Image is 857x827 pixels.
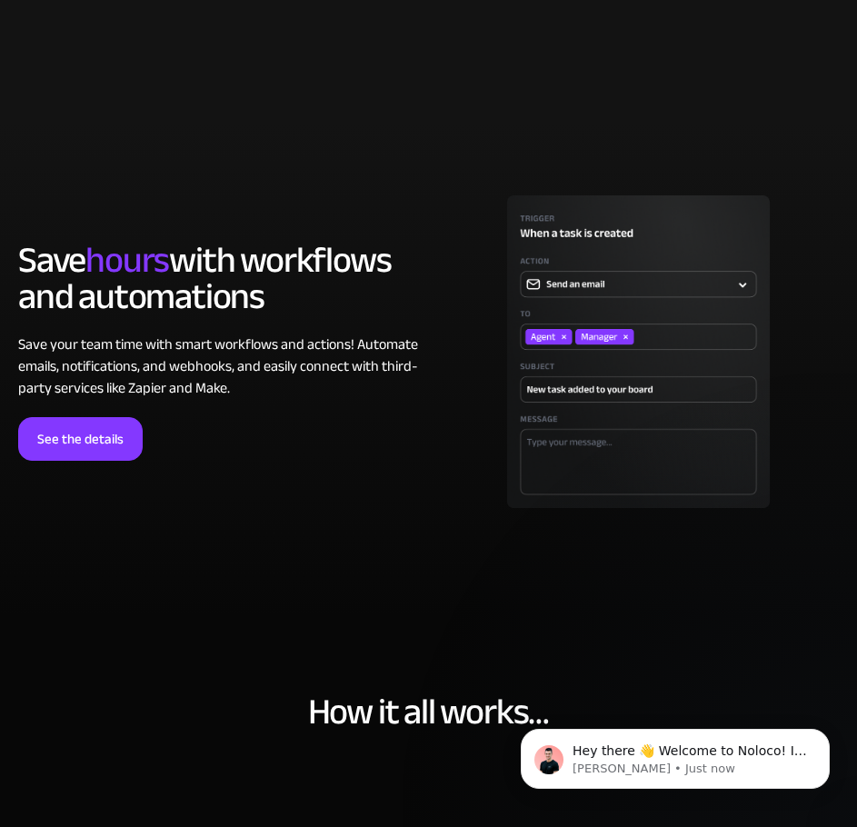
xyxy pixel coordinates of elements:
h2: How it all works… [18,690,839,735]
h2: Save with workflows and automations [18,243,420,315]
iframe: Intercom notifications message [493,691,857,818]
a: See the details [18,417,143,461]
div: Save your team time with smart workflows and actions! Automate emails, notifications, and webhook... [18,334,420,399]
span: hours [85,226,169,294]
